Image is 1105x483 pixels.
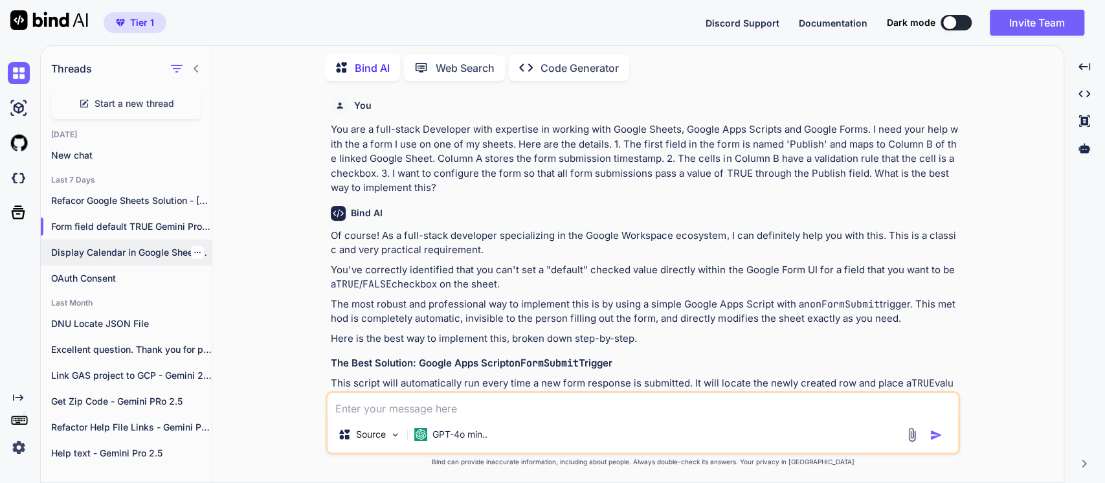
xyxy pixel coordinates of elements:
img: darkCloudIdeIcon [8,167,30,189]
h1: Threads [51,61,92,76]
img: Pick Models [390,429,401,440]
p: Link GAS project to GCP - Gemini 2.5 Pro [51,369,212,382]
button: premiumTier 1 [104,12,166,33]
img: settings [8,436,30,458]
p: Bind can provide inaccurate information, including about people. Always double-check its answers.... [326,457,960,467]
p: Bind AI [355,60,390,76]
p: Refacor Google Sheets Solution - [PERSON_NAME] 4 [51,194,212,207]
button: Documentation [799,16,867,30]
img: attachment [904,427,919,442]
p: This script will automatically run every time a new form response is submitted. It will locate th... [331,376,957,405]
img: chat [8,62,30,84]
button: Discord Support [706,16,779,30]
img: GPT-4o mini [414,428,427,441]
span: Start a new thread [95,97,174,110]
p: OAuth Consent [51,272,212,285]
code: TRUE [336,278,359,291]
img: githubLight [8,132,30,154]
p: You are a full-stack Developer with expertise in working with Google Sheets, Google Apps Scripts ... [331,122,957,196]
h2: [DATE] [41,129,212,140]
p: Code Generator [541,60,619,76]
img: icon [930,429,943,442]
p: Excellent question. Thank you for providing that... [51,343,212,356]
h2: Last 7 Days [41,175,212,185]
p: Display Calendar in Google Sheet cells - Gemini Pro 2.5 [51,246,212,259]
code: onFormSubmit [509,357,579,370]
img: ai-studio [8,97,30,119]
p: Get Zip Code - Gemini PRo 2.5 [51,395,212,408]
h3: The Best Solution: Google Apps Script Trigger [331,356,957,371]
p: Help text - Gemini Pro 2.5 [51,447,212,460]
button: Invite Team [990,10,1084,36]
p: GPT-4o min.. [432,428,487,441]
p: New chat [51,149,212,162]
p: Form field default TRUE Gemini Pro 2.5 [51,220,212,233]
h6: Bind AI [351,207,383,219]
p: Here is the best way to implement this, broken down step-by-step. [331,331,957,346]
code: TRUE [911,377,934,390]
h2: Last Month [41,298,212,308]
p: Of course! As a full-stack developer specializing in the Google Workspace ecosystem, I can defini... [331,229,957,258]
p: DNU Locate JSON File [51,317,212,330]
p: Refactor Help File Links - Gemini Pro 2.5 [51,421,212,434]
img: Bind AI [10,10,88,30]
span: Tier 1 [130,16,154,29]
code: onFormSubmit [809,298,879,311]
p: Web Search [436,60,495,76]
span: Documentation [799,17,867,28]
span: Dark mode [887,16,935,29]
img: premium [116,19,125,27]
code: FALSE [363,278,392,291]
p: Source [356,428,386,441]
p: You've correctly identified that you can't set a "default" checked value directly within the Goog... [331,263,957,292]
p: The most robust and professional way to implement this is by using a simple Google Apps Script wi... [331,297,957,326]
h6: You [354,99,372,112]
span: Discord Support [706,17,779,28]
